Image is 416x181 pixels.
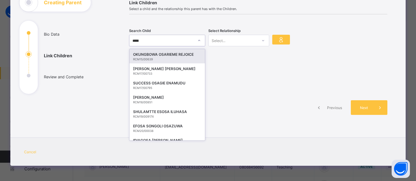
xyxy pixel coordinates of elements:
[133,137,201,144] div: IDIAGOSA [PERSON_NAME]
[133,51,201,58] div: OKUNGBOWA OSARIEME REJOICE
[133,72,201,75] div: RCM17/00733
[326,105,343,110] span: Previous
[133,86,201,90] div: RCM17/00795
[133,66,201,72] div: [PERSON_NAME] [PERSON_NAME]
[129,7,387,11] span: Select a child and the relationship this parent has with the Children.
[133,129,201,133] div: RCM20/00038
[133,80,201,86] div: SUCCESS OSAGIE ENAMUDU
[133,123,201,129] div: EFOSA SONGOLI OSAZUWA
[133,109,201,115] div: SHULAMTTE ESOSA ILUHASA
[133,58,201,61] div: RCM15/00639
[392,160,410,178] button: Open asap
[129,29,151,33] span: Search Child
[24,150,36,154] span: Cancel
[355,105,373,110] span: Next
[212,35,225,46] div: Select...
[133,101,201,104] div: RCM18/00851
[133,94,201,101] div: [PERSON_NAME]
[133,115,201,118] div: RCM19/00917X
[208,29,241,33] span: Select Relationship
